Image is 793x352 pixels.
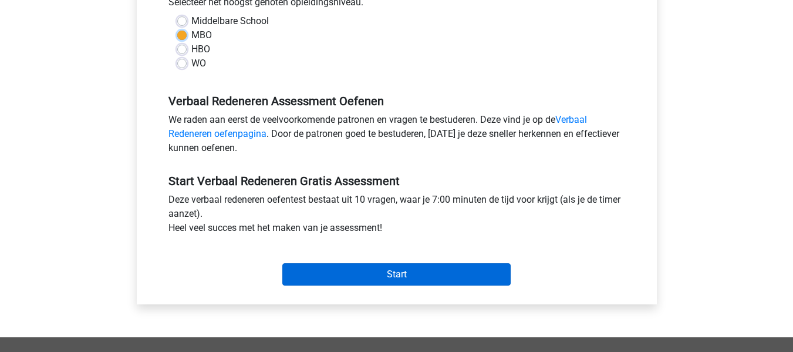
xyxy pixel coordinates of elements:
label: Middelbare School [191,14,269,28]
label: WO [191,56,206,71]
label: HBO [191,42,210,56]
label: MBO [191,28,212,42]
h5: Verbaal Redeneren Assessment Oefenen [168,94,625,108]
h5: Start Verbaal Redeneren Gratis Assessment [168,174,625,188]
input: Start [282,263,511,286]
div: Deze verbaal redeneren oefentest bestaat uit 10 vragen, waar je 7:00 minuten de tijd voor krijgt ... [160,193,634,240]
div: We raden aan eerst de veelvoorkomende patronen en vragen te bestuderen. Deze vind je op de . Door... [160,113,634,160]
